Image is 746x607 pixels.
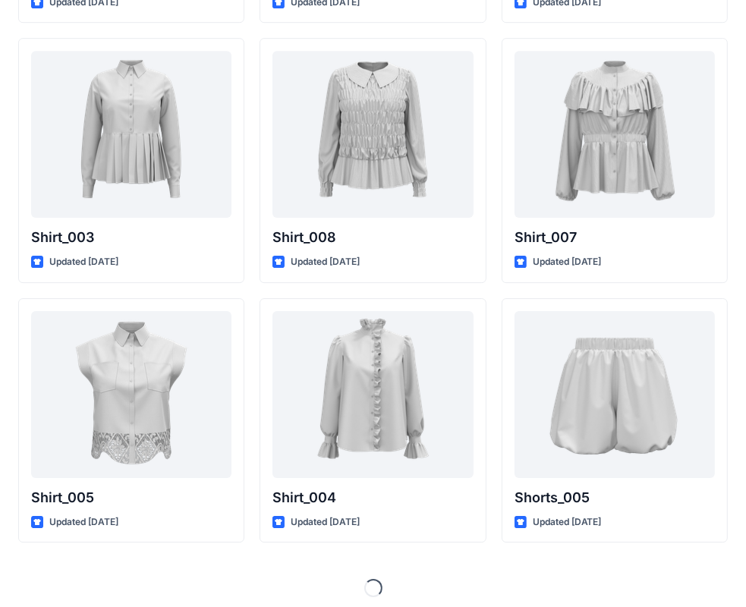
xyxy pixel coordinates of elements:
[31,51,231,218] a: Shirt_003
[49,514,118,530] p: Updated [DATE]
[515,487,715,508] p: Shorts_005
[515,311,715,478] a: Shorts_005
[31,227,231,248] p: Shirt_003
[291,254,360,270] p: Updated [DATE]
[515,51,715,218] a: Shirt_007
[31,311,231,478] a: Shirt_005
[515,227,715,248] p: Shirt_007
[272,227,473,248] p: Shirt_008
[533,254,602,270] p: Updated [DATE]
[31,487,231,508] p: Shirt_005
[272,311,473,478] a: Shirt_004
[533,514,602,530] p: Updated [DATE]
[272,487,473,508] p: Shirt_004
[291,514,360,530] p: Updated [DATE]
[49,254,118,270] p: Updated [DATE]
[272,51,473,218] a: Shirt_008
